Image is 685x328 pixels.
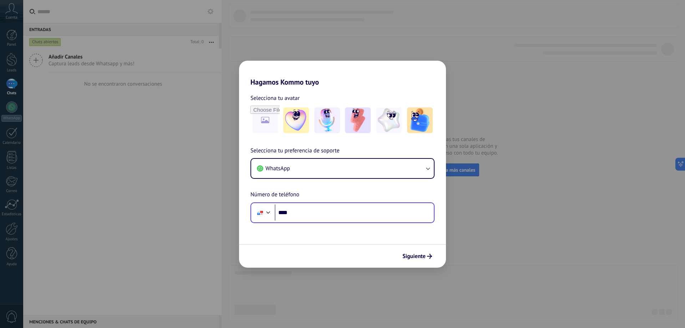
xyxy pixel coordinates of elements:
button: WhatsApp [251,159,434,178]
button: Siguiente [399,250,435,262]
img: -4.jpeg [376,107,402,133]
div: Panama: + 507 [253,205,267,220]
h2: Hagamos Kommo tuyo [239,61,446,86]
span: Siguiente [402,254,426,259]
span: Número de teléfono [250,190,299,200]
span: WhatsApp [265,165,290,172]
span: Selecciona tu preferencia de soporte [250,146,340,156]
img: -2.jpeg [314,107,340,133]
img: -5.jpeg [407,107,433,133]
img: -1.jpeg [283,107,309,133]
img: -3.jpeg [345,107,371,133]
span: Selecciona tu avatar [250,94,300,103]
